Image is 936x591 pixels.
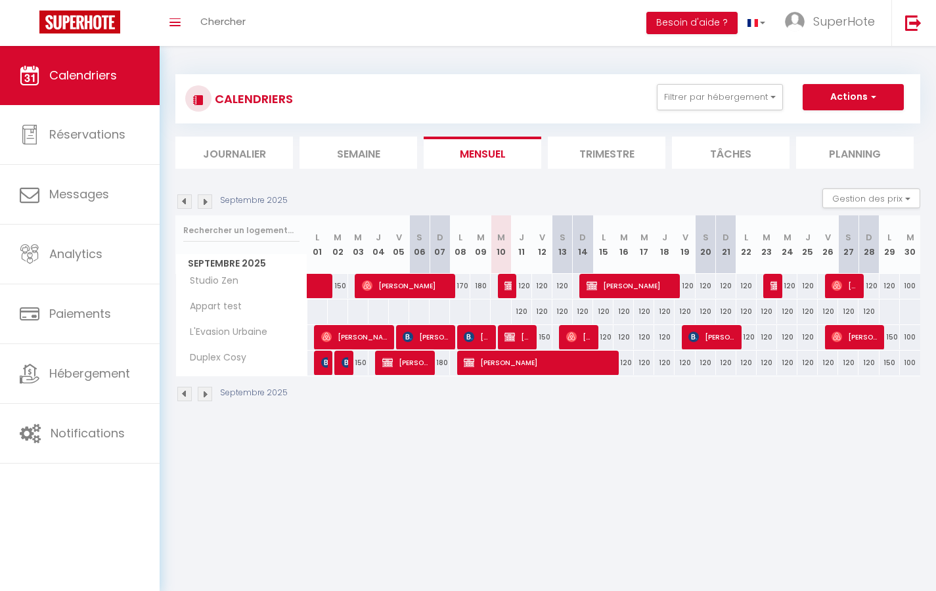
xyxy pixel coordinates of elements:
span: Hébergement [49,365,130,382]
abbr: S [845,231,851,244]
abbr: S [416,231,422,244]
abbr: M [784,231,791,244]
div: 120 [675,299,695,324]
div: 120 [675,274,695,298]
span: [PERSON_NAME] [832,273,858,298]
div: 120 [797,351,818,375]
th: 08 [450,215,470,274]
img: logout [905,14,922,31]
abbr: M [477,231,485,244]
th: 22 [736,215,757,274]
th: 27 [838,215,858,274]
span: [PERSON_NAME] [342,350,348,375]
th: 06 [409,215,430,274]
span: Messages [49,186,109,202]
div: 120 [757,299,777,324]
div: 120 [573,299,593,324]
th: 07 [430,215,450,274]
div: 120 [552,299,573,324]
div: 120 [613,351,634,375]
abbr: L [602,231,606,244]
span: [PERSON_NAME] [832,324,879,349]
div: 120 [838,299,858,324]
div: 120 [797,299,818,324]
span: [PERSON_NAME] [587,273,675,298]
th: 17 [634,215,654,274]
abbr: J [805,231,811,244]
abbr: D [579,231,586,244]
span: [PERSON_NAME] [504,324,531,349]
div: 100 [900,325,920,349]
div: 120 [777,325,797,349]
div: 120 [797,274,818,298]
div: 120 [696,299,716,324]
span: [PERSON_NAME] [321,324,389,349]
span: [PERSON_NAME] [464,324,491,349]
div: 120 [675,351,695,375]
h3: CALENDRIERS [212,84,293,114]
div: 120 [777,274,797,298]
abbr: V [825,231,831,244]
span: [PERSON_NAME] [688,324,736,349]
th: 01 [307,215,328,274]
span: [PERSON_NAME] [403,324,450,349]
th: 29 [880,215,900,274]
button: Gestion des prix [822,188,920,208]
div: 100 [900,274,920,298]
div: 120 [654,299,675,324]
th: 24 [777,215,797,274]
abbr: L [458,231,462,244]
div: 120 [858,299,879,324]
abbr: D [437,231,443,244]
div: 180 [470,274,491,298]
div: 120 [593,325,613,349]
div: 120 [858,351,879,375]
span: Appart test [178,299,245,314]
span: Chercher [200,14,246,28]
div: 120 [777,351,797,375]
div: 120 [654,351,675,375]
th: 11 [512,215,532,274]
abbr: J [376,231,381,244]
th: 26 [818,215,838,274]
span: [PERSON_NAME] [770,273,777,298]
div: 120 [736,299,757,324]
abbr: V [682,231,688,244]
th: 13 [552,215,573,274]
abbr: S [703,231,709,244]
div: 120 [858,274,879,298]
span: [PERSON_NAME] [504,273,511,298]
div: 120 [512,274,532,298]
abbr: D [866,231,872,244]
button: Actions [803,84,904,110]
div: 120 [696,351,716,375]
div: 120 [838,351,858,375]
abbr: D [723,231,729,244]
button: Ouvrir le widget de chat LiveChat [11,5,50,45]
div: 120 [716,351,736,375]
div: 120 [634,299,654,324]
div: 120 [716,274,736,298]
th: 09 [470,215,491,274]
div: 180 [430,351,450,375]
span: SuperHote [813,13,875,30]
li: Planning [796,137,914,169]
div: 120 [736,351,757,375]
span: [PERSON_NAME] [362,273,450,298]
div: 120 [880,274,900,298]
div: 120 [613,299,634,324]
div: 120 [818,299,838,324]
abbr: M [763,231,770,244]
div: 100 [900,351,920,375]
div: 120 [552,274,573,298]
li: Mensuel [424,137,541,169]
abbr: J [519,231,524,244]
div: 120 [777,299,797,324]
div: 120 [512,299,532,324]
span: Calendriers [49,67,117,83]
div: 120 [613,325,634,349]
div: 120 [634,325,654,349]
abbr: M [620,231,628,244]
th: 25 [797,215,818,274]
th: 28 [858,215,879,274]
